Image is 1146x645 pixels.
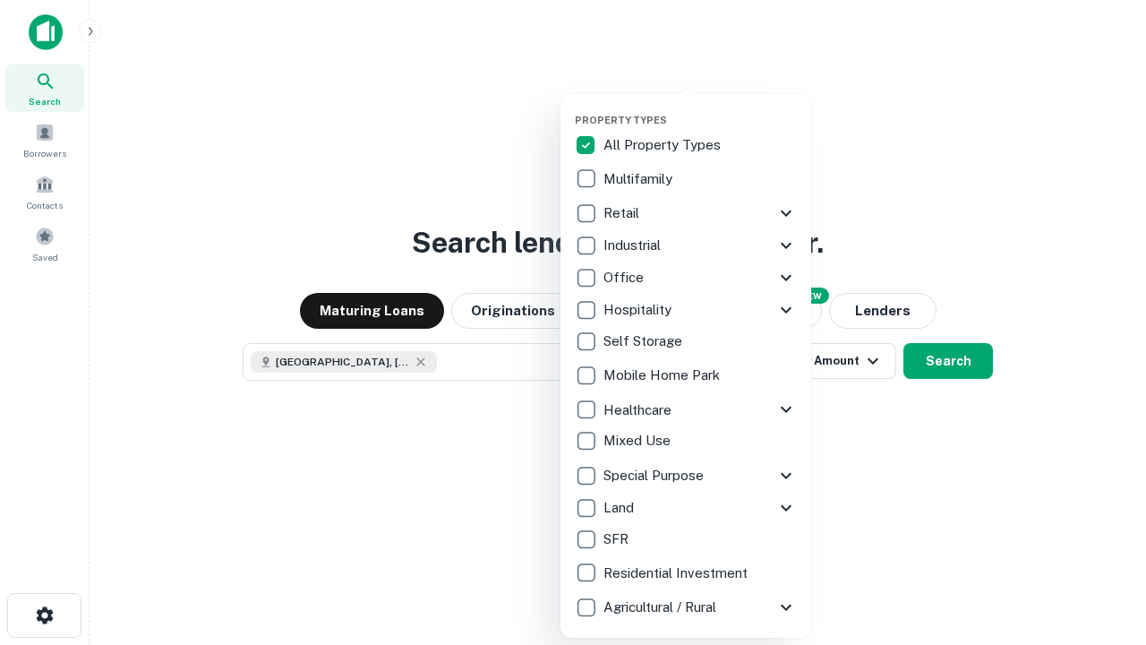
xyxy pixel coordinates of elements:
div: Industrial [575,229,797,262]
div: Healthcare [575,393,797,426]
div: Agricultural / Rural [575,591,797,623]
p: All Property Types [603,134,724,156]
span: Property Types [575,115,667,125]
p: Healthcare [603,400,675,421]
div: Land [575,492,797,524]
div: Retail [575,197,797,229]
p: Industrial [603,235,664,256]
p: Multifamily [603,168,676,190]
p: Special Purpose [603,465,707,486]
div: Hospitality [575,294,797,326]
p: Mixed Use [603,430,674,451]
p: Office [603,267,647,288]
p: Retail [603,202,643,224]
iframe: Chat Widget [1056,502,1146,588]
p: Mobile Home Park [603,365,723,386]
p: SFR [603,529,632,550]
p: Hospitality [603,299,675,321]
p: Land [603,497,637,519]
p: Self Storage [603,331,686,352]
div: Office [575,262,797,294]
p: Residential Investment [603,563,751,584]
div: Special Purpose [575,460,797,492]
p: Agricultural / Rural [603,597,720,618]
